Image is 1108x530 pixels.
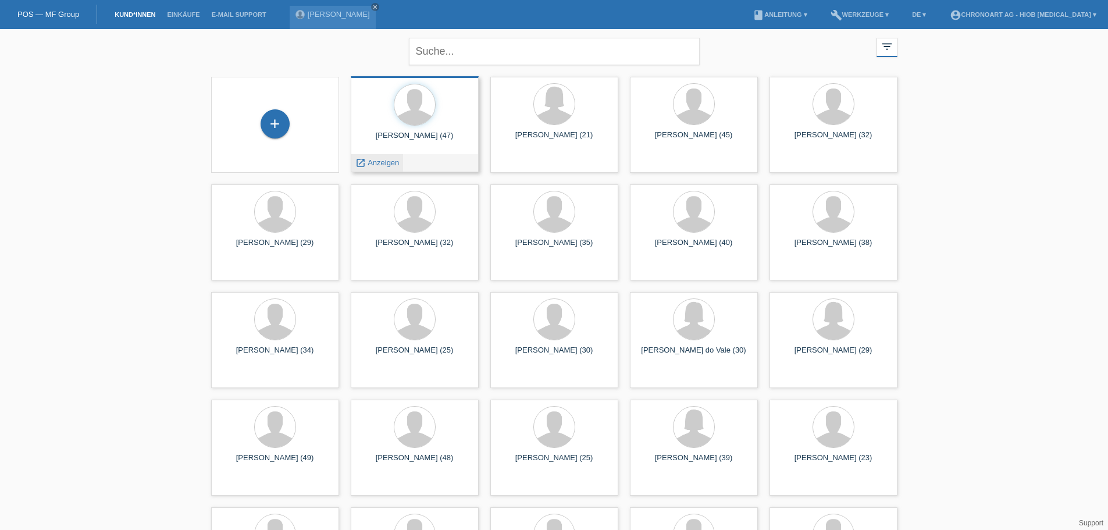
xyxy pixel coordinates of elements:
a: POS — MF Group [17,10,79,19]
span: Anzeigen [368,158,399,167]
i: launch [355,158,366,168]
i: build [831,9,842,21]
a: DE ▾ [906,11,932,18]
div: [PERSON_NAME] (29) [779,346,888,364]
a: buildWerkzeuge ▾ [825,11,895,18]
div: [PERSON_NAME] (32) [360,238,469,257]
a: E-Mail Support [206,11,272,18]
div: [PERSON_NAME] (40) [639,238,749,257]
div: [PERSON_NAME] (25) [500,453,609,472]
i: book [753,9,764,21]
div: [PERSON_NAME] (34) [220,346,330,364]
div: [PERSON_NAME] (45) [639,130,749,149]
input: Suche... [409,38,700,65]
a: Kund*innen [109,11,161,18]
div: Kund*in hinzufügen [261,114,289,134]
div: [PERSON_NAME] (39) [639,453,749,472]
a: launch Anzeigen [355,158,400,167]
div: [PERSON_NAME] (25) [360,346,469,364]
div: [PERSON_NAME] (38) [779,238,888,257]
div: [PERSON_NAME] (35) [500,238,609,257]
a: close [371,3,379,11]
a: [PERSON_NAME] [308,10,370,19]
div: [PERSON_NAME] do Vale (30) [639,346,749,364]
a: Support [1079,519,1103,527]
div: [PERSON_NAME] (32) [779,130,888,149]
div: [PERSON_NAME] (48) [360,453,469,472]
i: close [372,4,378,10]
a: Einkäufe [161,11,205,18]
i: account_circle [950,9,961,21]
div: [PERSON_NAME] (49) [220,453,330,472]
a: account_circleChronoart AG - Hiob [MEDICAL_DATA] ▾ [944,11,1103,18]
div: [PERSON_NAME] (47) [360,131,469,150]
div: [PERSON_NAME] (29) [220,238,330,257]
a: bookAnleitung ▾ [747,11,813,18]
div: [PERSON_NAME] (30) [500,346,609,364]
div: [PERSON_NAME] (23) [779,453,888,472]
div: [PERSON_NAME] (21) [500,130,609,149]
i: filter_list [881,40,893,53]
